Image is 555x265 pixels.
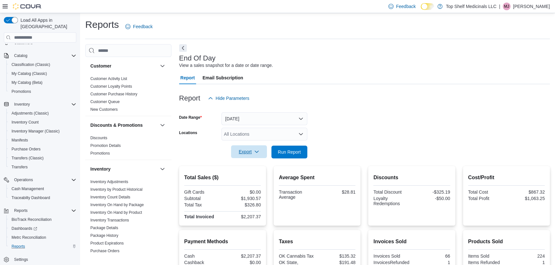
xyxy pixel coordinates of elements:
[9,79,76,86] span: My Catalog (Beta)
[224,260,261,265] div: $0.00
[12,120,39,125] span: Inventory Count
[12,165,28,170] span: Transfers
[12,52,30,60] button: Catalog
[14,53,27,58] span: Catalog
[319,260,356,265] div: $191.48
[90,241,124,245] a: Product Expirations
[373,253,410,259] div: Invoices Sold
[9,225,40,232] a: Dashboards
[231,145,267,158] button: Export
[6,224,79,233] a: Dashboards
[6,233,79,242] button: Metrc Reconciliation
[6,193,79,202] button: Traceabilty Dashboard
[85,18,119,31] h1: Reports
[221,112,307,125] button: [DATE]
[184,238,261,245] h2: Payment Methods
[12,100,76,108] span: Inventory
[90,225,118,230] span: Package Details
[90,180,128,184] a: Inventory Adjustments
[9,70,76,77] span: My Catalog (Classic)
[9,163,76,171] span: Transfers
[503,3,510,10] div: Melisa Johnson
[90,151,110,156] a: Promotions
[12,235,46,240] span: Metrc Reconciliation
[90,107,118,112] a: New Customers
[9,194,76,202] span: Traceabilty Dashboard
[90,203,144,207] a: Inventory On Hand by Package
[90,166,111,172] h3: Inventory
[6,87,79,96] button: Promotions
[235,145,263,158] span: Export
[9,185,46,193] a: Cash Management
[468,238,545,245] h2: Products Sold
[12,226,37,231] span: Dashboards
[6,136,79,145] button: Manifests
[184,196,221,201] div: Subtotal
[9,154,76,162] span: Transfers (Classic)
[9,118,41,126] a: Inventory Count
[90,99,120,104] span: Customer Queue
[9,118,76,126] span: Inventory Count
[9,79,45,86] a: My Catalog (Beta)
[159,121,166,129] button: Discounts & Promotions
[6,242,79,251] button: Reports
[90,135,107,141] span: Discounts
[508,196,545,201] div: $1,063.25
[9,88,76,95] span: Promotions
[9,136,76,144] span: Manifests
[9,109,51,117] a: Adjustments (Classic)
[6,127,79,136] button: Inventory Manager (Classic)
[14,257,28,262] span: Settings
[90,179,128,184] span: Inventory Adjustments
[159,62,166,70] button: Customer
[90,63,157,69] button: Customer
[14,208,28,213] span: Reports
[179,94,200,102] h3: Report
[6,60,79,69] button: Classification (Classic)
[184,202,221,207] div: Total Tax
[468,174,545,181] h2: Cost/Profit
[508,189,545,195] div: $867.32
[90,63,111,69] h3: Customer
[9,61,76,68] span: Classification (Classic)
[12,176,76,184] span: Operations
[12,100,32,108] button: Inventory
[12,147,41,152] span: Purchase Orders
[468,253,505,259] div: Items Sold
[224,196,261,201] div: $1,930.57
[184,174,261,181] h2: Total Sales ($)
[9,163,30,171] a: Transfers
[12,62,50,67] span: Classification (Classic)
[6,69,79,78] button: My Catalog (Classic)
[85,134,171,160] div: Discounts & Promotions
[205,92,252,105] button: Hide Parameters
[6,109,79,118] button: Adjustments (Classic)
[499,3,500,10] p: |
[12,89,31,94] span: Promotions
[9,127,76,135] span: Inventory Manager (Classic)
[6,154,79,163] button: Transfers (Classic)
[184,189,221,195] div: Gift Cards
[9,127,62,135] a: Inventory Manager (Classic)
[90,233,118,238] a: Package History
[90,84,132,89] span: Customer Loyalty Points
[9,154,46,162] a: Transfers (Classic)
[468,196,505,201] div: Total Profit
[203,71,243,84] span: Email Subscription
[179,62,273,69] div: View a sales snapshot for a date or date range.
[9,61,53,68] a: Classification (Classic)
[12,244,25,249] span: Reports
[413,253,450,259] div: 66
[12,52,76,60] span: Catalog
[513,3,550,10] p: [PERSON_NAME]
[279,174,355,181] h2: Average Spent
[373,189,410,195] div: Total Discount
[90,187,143,192] a: Inventory by Product Historical
[279,253,316,259] div: OK Cannabis Tax
[184,214,214,219] strong: Total Invoiced
[413,189,450,195] div: -$325.19
[90,195,130,200] span: Inventory Count Details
